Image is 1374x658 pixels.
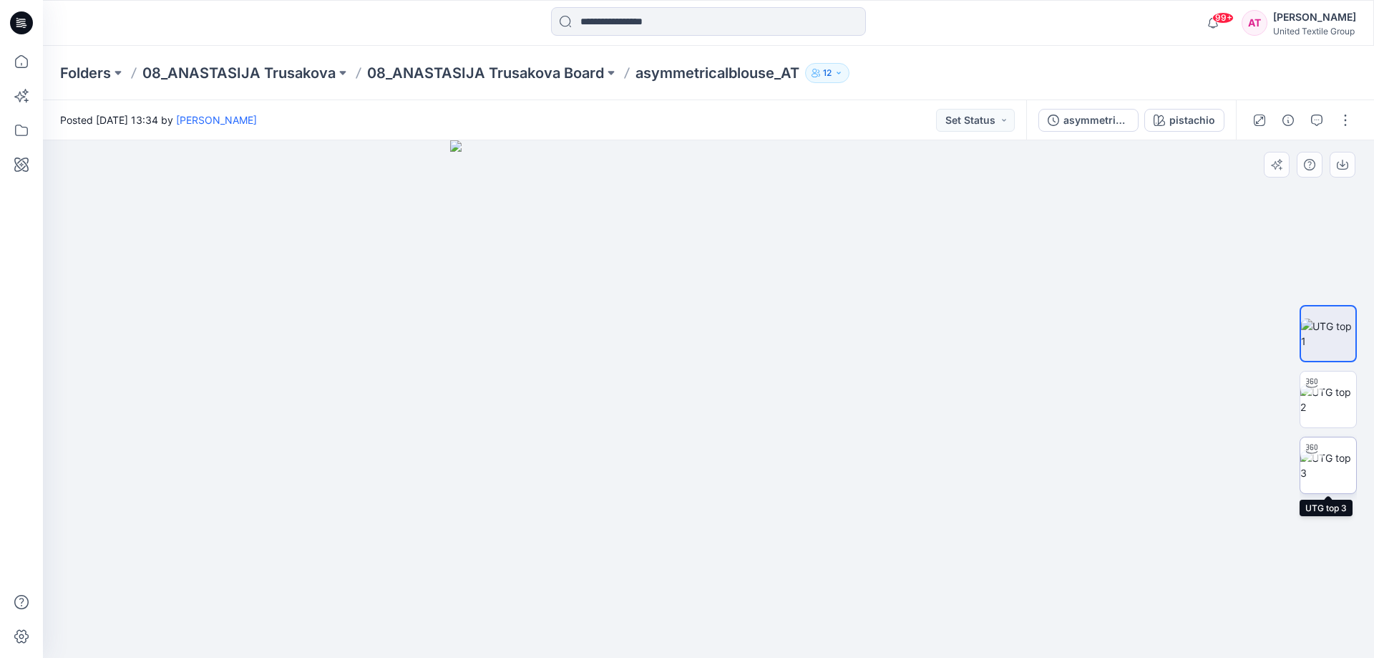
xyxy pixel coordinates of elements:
button: asymmetricalblouse_AT [1038,109,1139,132]
img: UTG top 1 [1301,319,1355,349]
span: 99+ [1212,12,1234,24]
div: asymmetricalblouse_AT [1063,112,1129,128]
button: pistachio [1144,109,1224,132]
div: United Textile Group [1273,26,1356,37]
button: 12 [805,63,849,83]
p: asymmetricalblouse_AT [635,63,799,83]
a: [PERSON_NAME] [176,114,257,126]
a: 08_ANASTASIJA Trusakova Board [367,63,604,83]
img: UTG top 3 [1300,450,1356,480]
button: Details [1277,109,1300,132]
img: UTG top 2 [1300,384,1356,415]
div: pistachio [1169,112,1215,128]
a: Folders [60,63,111,83]
span: Posted [DATE] 13:34 by [60,112,257,127]
div: [PERSON_NAME] [1273,9,1356,26]
div: AT [1242,10,1267,36]
p: 12 [823,65,832,81]
img: eyJhbGciOiJIUzI1NiIsImtpZCI6IjAiLCJzbHQiOiJzZXMiLCJ0eXAiOiJKV1QifQ.eyJkYXRhIjp7InR5cGUiOiJzdG9yYW... [450,140,968,658]
a: 08_ANASTASIJA Trusakova [142,63,336,83]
